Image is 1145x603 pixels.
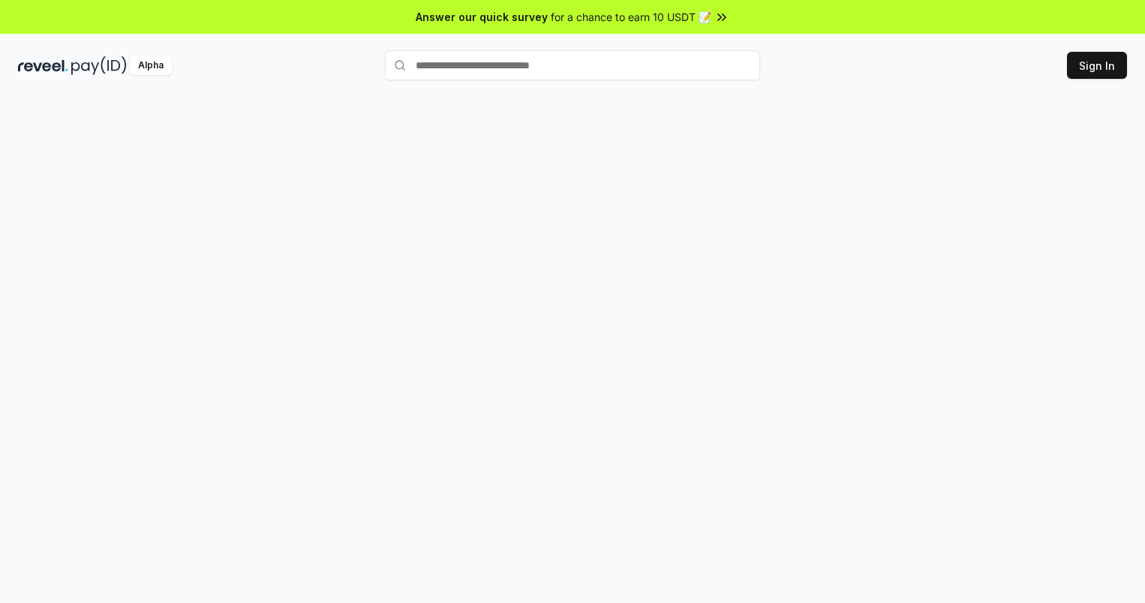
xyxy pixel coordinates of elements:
div: Alpha [130,56,172,75]
button: Sign In [1067,52,1127,79]
span: Answer our quick survey [416,9,548,25]
img: reveel_dark [18,56,68,75]
span: for a chance to earn 10 USDT 📝 [551,9,711,25]
img: pay_id [71,56,127,75]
